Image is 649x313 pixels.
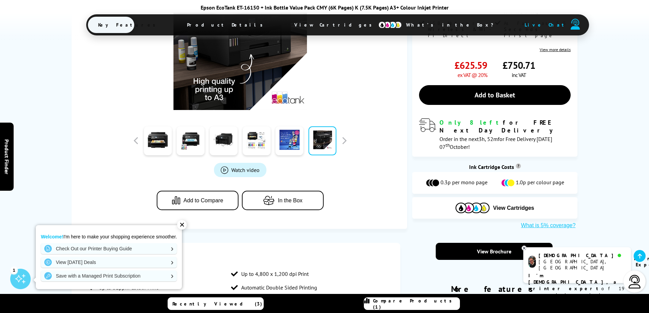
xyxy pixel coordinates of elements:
[373,298,460,310] span: Compare Products (1)
[446,142,450,148] sup: th
[519,222,577,229] button: What is 5% coverage?
[41,234,63,239] strong: Welcome!
[419,119,571,150] div: modal_delivery
[85,250,387,260] div: Key features
[157,191,238,210] button: Add to Compare
[628,275,642,288] img: user-headset-light.svg
[396,17,510,33] span: What’s in the Box?
[41,257,177,268] a: View [DATE] Deals
[539,259,625,271] div: [GEOGRAPHIC_DATA], [GEOGRAPHIC_DATA]
[10,266,18,274] div: 1
[493,205,534,211] span: View Cartridges
[278,198,303,204] span: In the Box
[525,22,567,28] span: Live Chat
[177,220,187,230] div: ✕
[172,301,262,307] span: Recently Viewed (3)
[364,297,460,310] a: Compare Products (1)
[503,59,535,72] span: £750.71
[539,252,625,259] div: [DEMOGRAPHIC_DATA]
[412,163,577,170] div: Ink Cartridge Costs
[439,119,503,126] span: Only 8 left
[436,284,553,298] div: More features
[41,243,177,254] a: Check Out our Printer Buying Guide
[417,202,572,214] button: View Cartridges
[86,4,563,11] div: Epson EcoTank ET-16150 + Ink Bottle Value Pack CMY (6K Pages) K (7.5K Pages) A3+ Colour Inkjet Pr...
[454,59,487,72] span: £625.59
[441,179,488,187] span: 0.3p per mono page
[540,47,571,52] a: View more details
[214,163,266,177] a: Product_All_Videos
[436,243,553,260] a: View Brochure
[419,85,571,105] a: Add to Basket
[458,72,487,78] span: ex VAT @ 20%
[479,136,498,142] span: 3h, 52m
[512,72,526,78] span: inc VAT
[41,234,177,240] p: I'm here to make your shopping experience smoother.
[231,167,260,173] span: Watch video
[88,17,169,33] span: Key Features
[571,19,580,30] img: user-headset-duotone.svg
[439,136,552,150] span: Order in the next for Free Delivery [DATE] 07 October!
[241,270,309,277] span: Up to 4,800 x 1,200 dpi Print
[439,119,571,134] div: for FREE Next Day Delivery
[528,272,618,292] b: I'm [DEMOGRAPHIC_DATA], a printer expert
[516,163,521,169] sup: Cost per page
[241,284,317,291] span: Automatic Double Sided Printing
[528,256,536,268] img: chris-livechat.png
[516,179,564,187] span: 1.0p per colour page
[528,272,626,311] p: of 19 years! I can help you choose the right product
[284,16,388,34] span: View Cartridges
[184,198,223,204] span: Add to Compare
[378,21,402,29] img: cmyk-icon.svg
[41,270,177,281] a: Save with a Managed Print Subscription
[3,139,10,174] span: Product Finder
[242,191,324,210] button: In the Box
[177,17,277,33] span: Product Details
[168,297,264,310] a: Recently Viewed (3)
[455,203,490,213] img: Cartridges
